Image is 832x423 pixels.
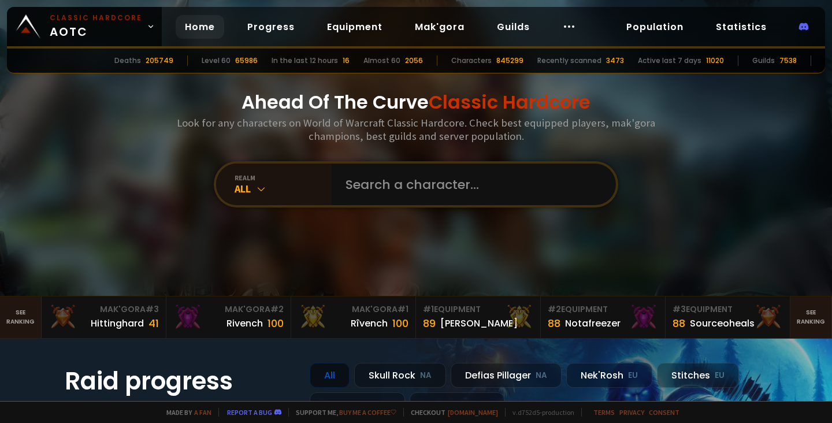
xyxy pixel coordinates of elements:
div: All [310,363,350,388]
a: Consent [649,408,679,417]
div: Soulseeker [410,392,504,417]
span: # 2 [270,303,284,315]
a: Population [617,15,693,39]
div: Mak'Gora [173,303,284,316]
a: Mak'Gora#3Hittinghard41 [42,296,166,338]
div: Rivench [226,316,263,331]
small: NA [379,399,391,411]
div: All [235,182,332,195]
small: EU [480,399,490,411]
div: Characters [451,55,492,66]
a: Privacy [619,408,644,417]
span: # 3 [673,303,686,315]
div: Active last 7 days [638,55,701,66]
a: Guilds [488,15,539,39]
div: In the last 12 hours [272,55,338,66]
a: Buy me a coffee [339,408,396,417]
small: EU [628,370,638,381]
h1: Ahead Of The Curve [242,88,590,116]
div: 3473 [606,55,624,66]
h3: Look for any characters on World of Warcraft Classic Hardcore. Check best equipped players, mak'g... [172,116,660,143]
div: 7538 [779,55,797,66]
div: 2056 [405,55,423,66]
span: Classic Hardcore [429,89,590,115]
div: Equipment [673,303,783,316]
a: [DOMAIN_NAME] [448,408,498,417]
div: Hittinghard [91,316,144,331]
a: Mak'Gora#1Rîvench100 [291,296,416,338]
div: Guilds [752,55,775,66]
div: 41 [148,316,159,331]
div: Defias Pillager [451,363,562,388]
div: Deaths [114,55,141,66]
a: Equipment [318,15,392,39]
a: #2Equipment88Notafreezer [541,296,666,338]
h1: Raid progress [65,363,296,399]
a: Seeranking [790,296,832,338]
div: 65986 [235,55,258,66]
small: NA [420,370,432,381]
div: Level 60 [202,55,231,66]
div: 100 [392,316,408,331]
input: Search a character... [339,164,602,205]
small: NA [536,370,547,381]
span: Made by [159,408,211,417]
a: Home [176,15,224,39]
div: Nek'Rosh [566,363,652,388]
div: 16 [343,55,350,66]
span: Checkout [403,408,498,417]
a: Mak'Gora#2Rivench100 [166,296,291,338]
span: # 1 [398,303,408,315]
div: 89 [423,316,436,331]
div: Equipment [423,303,533,316]
div: Notafreezer [565,316,621,331]
small: EU [715,370,725,381]
div: Stitches [657,363,739,388]
div: Mak'Gora [49,303,159,316]
div: 205749 [146,55,173,66]
a: Classic HardcoreAOTC [7,7,162,46]
a: a fan [194,408,211,417]
a: #1Equipment89[PERSON_NAME] [416,296,541,338]
div: 100 [268,316,284,331]
div: 88 [673,316,685,331]
div: Sourceoheals [690,316,755,331]
span: # 2 [548,303,561,315]
div: Skull Rock [354,363,446,388]
span: # 3 [146,303,159,315]
a: Terms [593,408,615,417]
div: Equipment [548,303,658,316]
small: Classic Hardcore [50,13,142,23]
div: Rîvench [351,316,388,331]
div: Mak'Gora [298,303,408,316]
span: AOTC [50,13,142,40]
span: # 1 [423,303,434,315]
a: Mak'gora [406,15,474,39]
a: Progress [238,15,304,39]
a: #3Equipment88Sourceoheals [666,296,790,338]
div: Almost 60 [363,55,400,66]
div: 11020 [706,55,724,66]
div: Doomhowl [310,392,405,417]
a: Report a bug [227,408,272,417]
div: 88 [548,316,560,331]
div: [PERSON_NAME] [440,316,518,331]
span: v. d752d5 - production [505,408,574,417]
div: realm [235,173,332,182]
span: Support me, [288,408,396,417]
div: Recently scanned [537,55,601,66]
div: 845299 [496,55,523,66]
a: Statistics [707,15,776,39]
